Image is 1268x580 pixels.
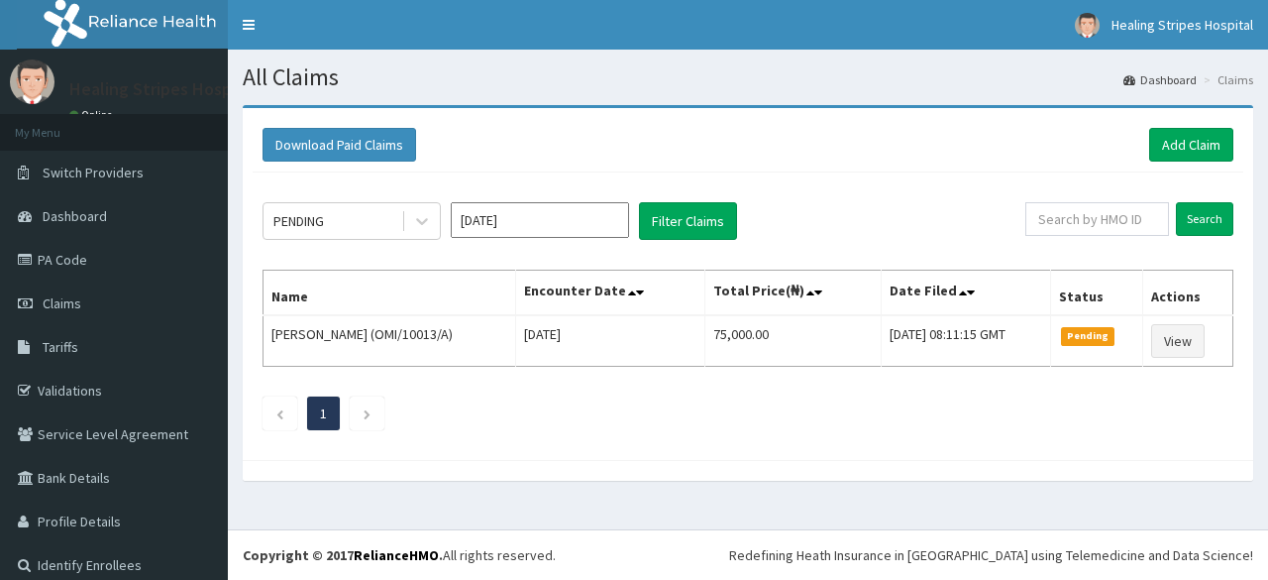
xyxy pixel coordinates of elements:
input: Search [1176,202,1233,236]
button: Filter Claims [639,202,737,240]
input: Search by HMO ID [1025,202,1169,236]
a: RelianceHMO [354,546,439,564]
p: Healing Stripes Hospital [69,80,258,98]
a: Page 1 is your current page [320,405,327,422]
a: Previous page [275,405,284,422]
div: PENDING [273,211,324,231]
th: Actions [1143,271,1233,316]
span: Switch Providers [43,164,144,181]
td: [DATE] 08:11:15 GMT [881,315,1050,367]
div: Redefining Heath Insurance in [GEOGRAPHIC_DATA] using Telemedicine and Data Science! [729,545,1253,565]
td: [PERSON_NAME] (OMI/10013/A) [264,315,516,367]
li: Claims [1199,71,1253,88]
th: Encounter Date [516,271,705,316]
a: Online [69,108,117,122]
strong: Copyright © 2017 . [243,546,443,564]
a: Next page [363,405,371,422]
span: Tariffs [43,338,78,356]
span: Pending [1061,327,1115,345]
img: User Image [1075,13,1100,38]
th: Status [1050,271,1143,316]
a: View [1151,324,1205,358]
th: Name [264,271,516,316]
span: Healing Stripes Hospital [1111,16,1253,34]
h1: All Claims [243,64,1253,90]
button: Download Paid Claims [263,128,416,162]
span: Claims [43,294,81,312]
footer: All rights reserved. [228,529,1268,580]
td: 75,000.00 [705,315,881,367]
td: [DATE] [516,315,705,367]
img: User Image [10,59,54,104]
a: Add Claim [1149,128,1233,162]
input: Select Month and Year [451,202,629,238]
span: Dashboard [43,207,107,225]
a: Dashboard [1123,71,1197,88]
th: Total Price(₦) [705,271,881,316]
th: Date Filed [881,271,1050,316]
